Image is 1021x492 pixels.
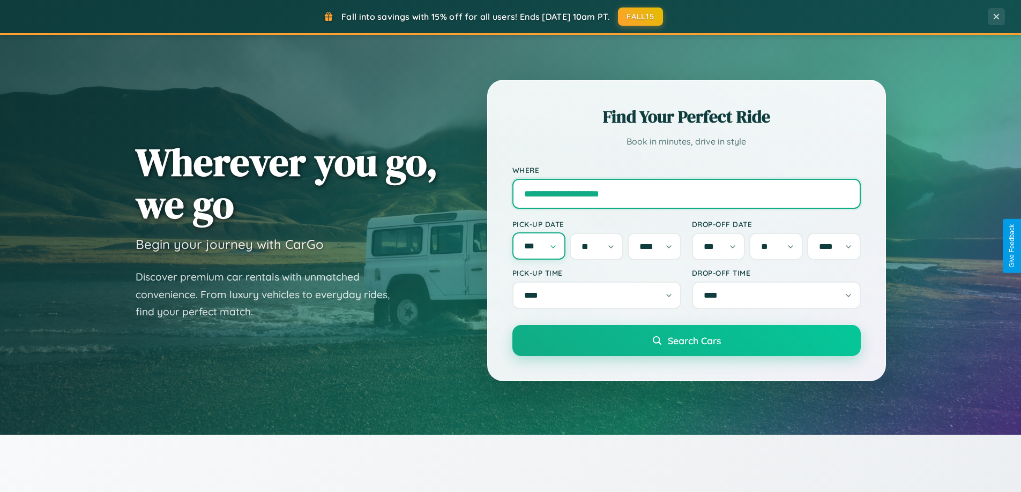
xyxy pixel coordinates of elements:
[692,219,861,229] label: Drop-off Date
[618,7,663,26] button: FALL15
[512,165,861,175] label: Where
[668,335,721,346] span: Search Cars
[512,325,861,356] button: Search Cars
[512,219,681,229] label: Pick-up Date
[136,236,324,252] h3: Begin your journey with CarGo
[1008,224,1016,268] div: Give Feedback
[341,11,610,22] span: Fall into savings with 15% off for all users! Ends [DATE] 10am PT.
[512,134,861,149] p: Book in minutes, drive in style
[512,268,681,277] label: Pick-up Time
[136,141,438,225] h1: Wherever you go, we go
[512,105,861,128] h2: Find Your Perfect Ride
[136,268,404,321] p: Discover premium car rentals with unmatched convenience. From luxury vehicles to everyday rides, ...
[692,268,861,277] label: Drop-off Time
